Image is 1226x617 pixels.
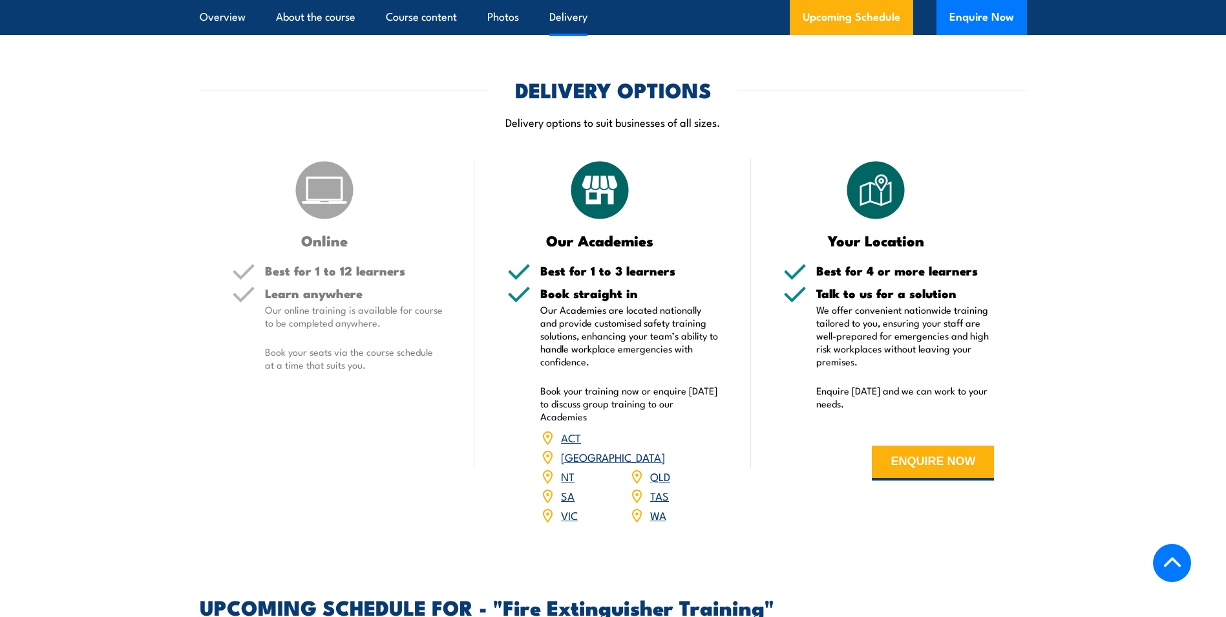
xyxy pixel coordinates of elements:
[561,449,665,464] a: [GEOGRAPHIC_DATA]
[561,468,575,484] a: NT
[816,287,995,299] h5: Talk to us for a solution
[540,287,719,299] h5: Book straight in
[265,303,443,329] p: Our online training is available for course to be completed anywhere.
[265,265,443,277] h5: Best for 1 to 12 learners
[816,265,995,277] h5: Best for 4 or more learners
[232,233,417,248] h3: Online
[515,80,712,98] h2: DELIVERY OPTIONS
[561,507,578,523] a: VIC
[650,507,666,523] a: WA
[561,429,581,445] a: ACT
[200,598,1027,616] h2: UPCOMING SCHEDULE FOR - "Fire Extinguisher Training"
[816,384,995,410] p: Enquire [DATE] and we can work to your needs.
[200,114,1027,129] p: Delivery options to suit businesses of all sizes.
[872,446,994,481] button: ENQUIRE NOW
[816,303,995,368] p: We offer convenient nationwide training tailored to you, ensuring your staff are well-prepared fo...
[540,384,719,423] p: Book your training now or enquire [DATE] to discuss group training to our Academies
[650,468,670,484] a: QLD
[650,488,669,503] a: TAS
[783,233,969,248] h3: Your Location
[540,303,719,368] p: Our Academies are located nationally and provide customised safety training solutions, enhancing ...
[507,233,693,248] h3: Our Academies
[540,265,719,277] h5: Best for 1 to 3 learners
[265,287,443,299] h5: Learn anywhere
[561,488,575,503] a: SA
[265,345,443,371] p: Book your seats via the course schedule at a time that suits you.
